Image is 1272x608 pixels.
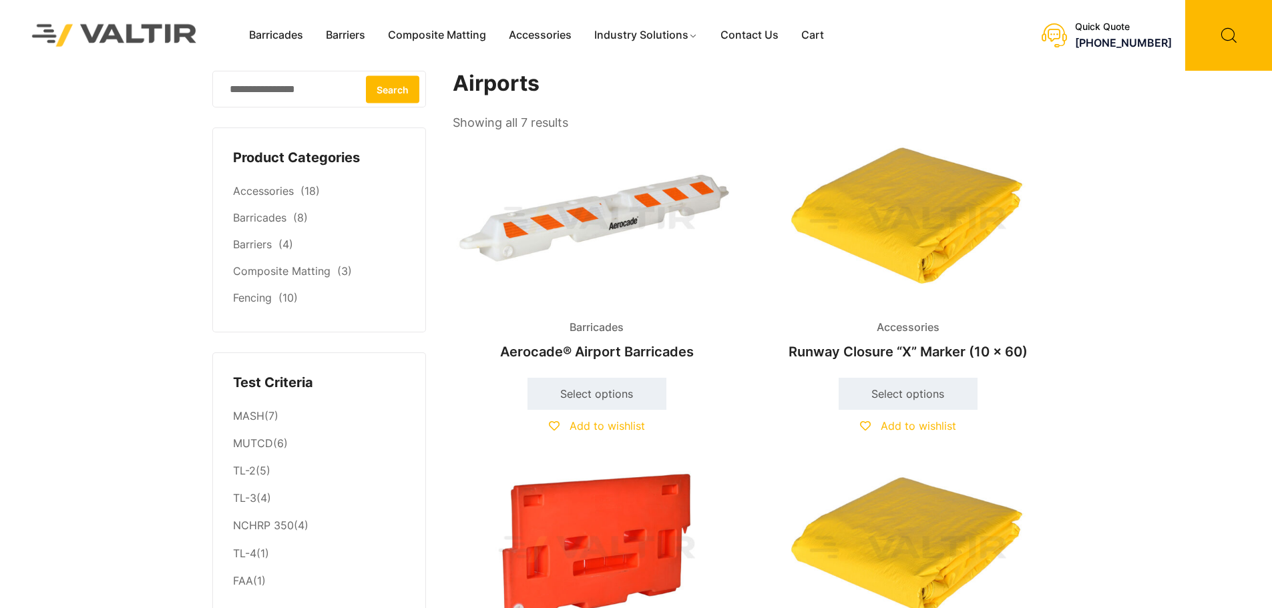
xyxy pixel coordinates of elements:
[337,264,352,278] span: (3)
[233,402,405,430] li: (7)
[233,540,405,567] li: (1)
[278,291,298,304] span: (10)
[1075,36,1172,49] a: [PHONE_NUMBER]
[233,519,294,532] a: NCHRP 350
[300,184,320,198] span: (18)
[764,337,1052,366] h2: Runway Closure “X” Marker (10 x 60)
[1075,21,1172,33] div: Quick Quote
[764,133,1052,366] a: AccessoriesRunway Closure “X” Marker (10 x 60)
[233,436,273,450] a: MUTCD
[278,238,293,251] span: (4)
[867,318,949,338] span: Accessories
[233,264,331,278] a: Composite Matting
[15,7,214,63] img: Valtir Rentals
[233,574,253,587] a: FAA
[881,419,956,432] span: Add to wishlist
[233,430,405,458] li: (6)
[233,547,256,560] a: TL-4
[233,373,405,393] h4: Test Criteria
[560,318,634,338] span: Barricades
[453,337,741,366] h2: Aerocade® Airport Barricades
[527,378,666,410] a: Select options for “Aerocade® Airport Barricades”
[233,464,256,477] a: TL-2
[377,25,497,45] a: Composite Matting
[839,378,978,410] a: Select options for “Runway Closure “X” Marker (10 x 60)”
[583,25,709,45] a: Industry Solutions
[233,513,405,540] li: (4)
[238,25,314,45] a: Barricades
[453,133,741,366] a: BarricadesAerocade® Airport Barricades
[233,148,405,168] h4: Product Categories
[570,419,645,432] span: Add to wishlist
[233,238,272,251] a: Barriers
[366,75,419,103] button: Search
[790,25,835,45] a: Cart
[233,184,294,198] a: Accessories
[709,25,790,45] a: Contact Us
[233,567,405,591] li: (1)
[314,25,377,45] a: Barriers
[549,419,645,432] a: Add to wishlist
[293,211,308,224] span: (8)
[453,111,568,134] p: Showing all 7 results
[233,458,405,485] li: (5)
[233,485,405,513] li: (4)
[233,211,286,224] a: Barricades
[233,409,264,422] a: MASH
[497,25,583,45] a: Accessories
[453,71,1054,97] h1: Airports
[860,419,956,432] a: Add to wishlist
[233,491,256,505] a: TL-3
[233,291,272,304] a: Fencing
